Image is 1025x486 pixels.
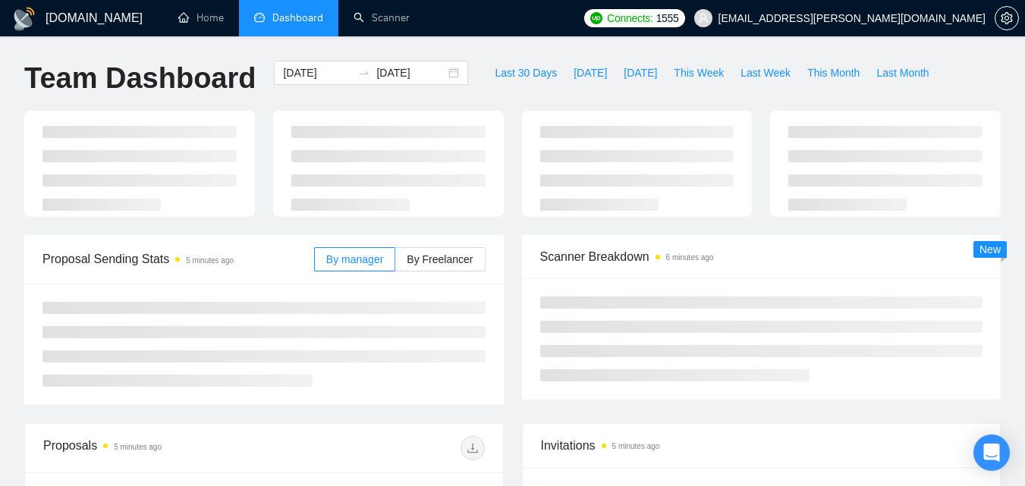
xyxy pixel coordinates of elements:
span: swap-right [358,67,370,79]
span: setting [995,12,1018,24]
button: Last Week [732,61,799,85]
time: 6 minutes ago [666,253,714,262]
span: This Month [807,64,860,81]
div: Open Intercom Messenger [973,434,1010,471]
time: 5 minutes ago [114,443,162,451]
span: Dashboard [272,11,323,24]
time: 5 minutes ago [612,442,660,450]
button: setting [995,6,1019,30]
img: logo [12,7,36,31]
input: Start date [283,64,352,81]
button: [DATE] [615,61,665,85]
time: 5 minutes ago [186,256,234,265]
img: upwork-logo.png [590,12,602,24]
span: This Week [674,64,724,81]
span: [DATE] [624,64,657,81]
span: Scanner Breakdown [540,247,983,266]
span: Connects: [607,10,652,27]
span: By manager [326,253,383,265]
span: By Freelancer [407,253,473,265]
span: Last Week [740,64,791,81]
span: dashboard [254,12,265,23]
button: [DATE] [565,61,615,85]
a: setting [995,12,1019,24]
div: Proposals [43,436,264,460]
span: to [358,67,370,79]
span: Proposal Sending Stats [42,249,314,268]
span: Last Month [876,64,929,81]
button: This Week [665,61,732,85]
span: 1555 [656,10,679,27]
span: [DATE] [574,64,607,81]
a: homeHome [178,11,224,24]
span: user [698,13,709,24]
a: searchScanner [354,11,410,24]
button: Last Month [868,61,937,85]
h1: Team Dashboard [24,61,256,96]
span: Last 30 Days [495,64,557,81]
span: New [979,243,1001,256]
input: End date [376,64,445,81]
button: Last 30 Days [486,61,565,85]
button: This Month [799,61,868,85]
span: Invitations [541,436,983,455]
